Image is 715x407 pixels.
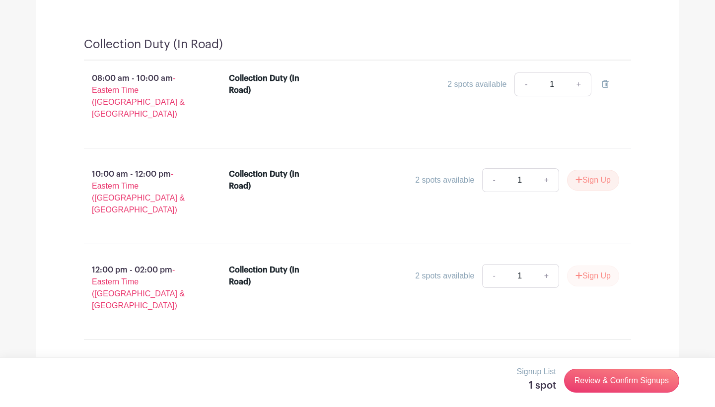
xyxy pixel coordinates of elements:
[482,264,505,288] a: -
[564,369,679,393] a: Review & Confirm Signups
[415,270,474,282] div: 2 spots available
[229,168,315,192] div: Collection Duty (In Road)
[517,366,556,378] p: Signup List
[68,68,213,124] p: 08:00 am - 10:00 am
[84,37,223,52] h4: Collection Duty (In Road)
[68,164,213,220] p: 10:00 am - 12:00 pm
[567,170,619,191] button: Sign Up
[447,78,506,90] div: 2 spots available
[567,72,591,96] a: +
[68,260,213,316] p: 12:00 pm - 02:00 pm
[534,168,559,192] a: +
[229,264,315,288] div: Collection Duty (In Road)
[567,266,619,286] button: Sign Up
[92,170,185,214] span: - Eastern Time ([GEOGRAPHIC_DATA] & [GEOGRAPHIC_DATA])
[92,74,185,118] span: - Eastern Time ([GEOGRAPHIC_DATA] & [GEOGRAPHIC_DATA])
[92,266,185,310] span: - Eastern Time ([GEOGRAPHIC_DATA] & [GEOGRAPHIC_DATA])
[517,380,556,392] h5: 1 spot
[534,264,559,288] a: +
[415,174,474,186] div: 2 spots available
[482,168,505,192] a: -
[229,72,315,96] div: Collection Duty (In Road)
[514,72,537,96] a: -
